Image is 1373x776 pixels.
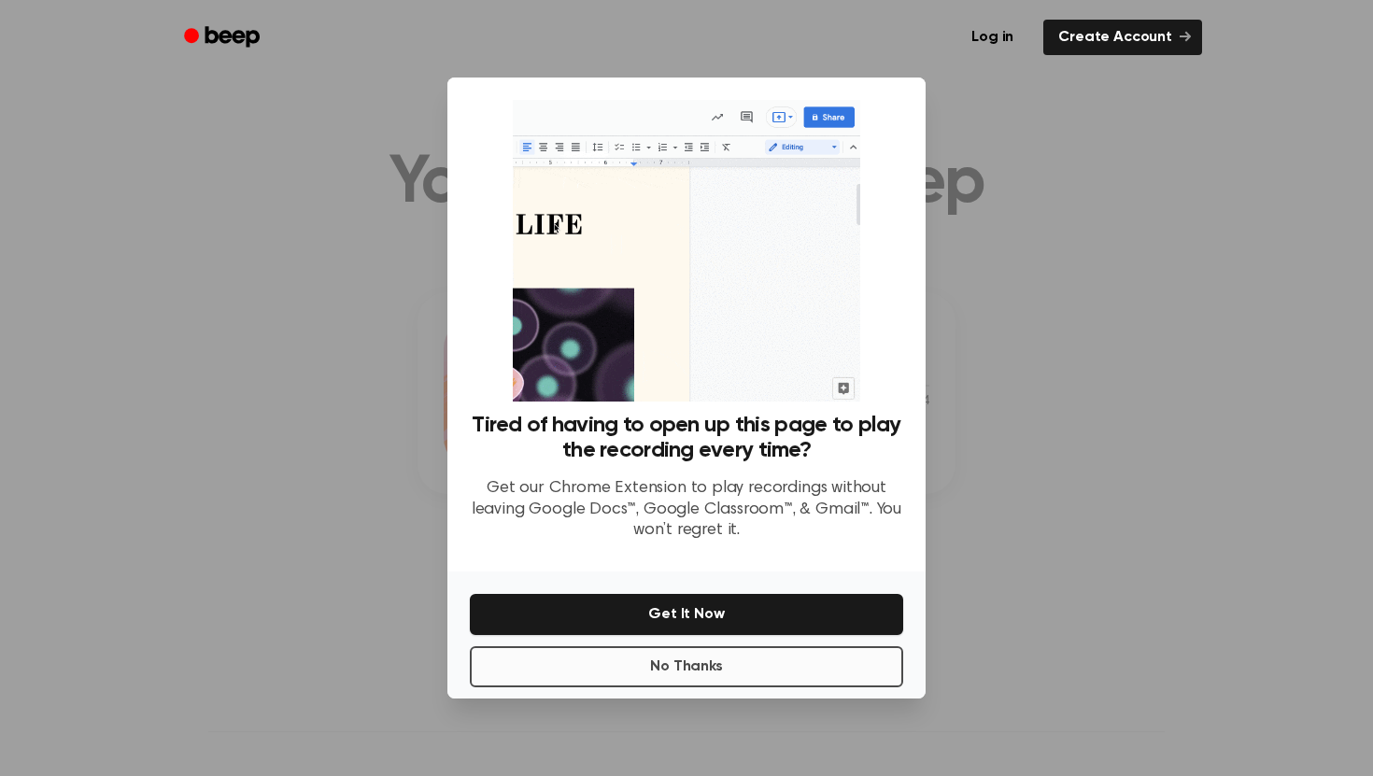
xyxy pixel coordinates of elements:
[470,594,903,635] button: Get It Now
[1043,20,1202,55] a: Create Account
[953,16,1032,59] a: Log in
[470,478,903,542] p: Get our Chrome Extension to play recordings without leaving Google Docs™, Google Classroom™, & Gm...
[470,413,903,463] h3: Tired of having to open up this page to play the recording every time?
[171,20,276,56] a: Beep
[513,100,859,402] img: Beep extension in action
[470,646,903,687] button: No Thanks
